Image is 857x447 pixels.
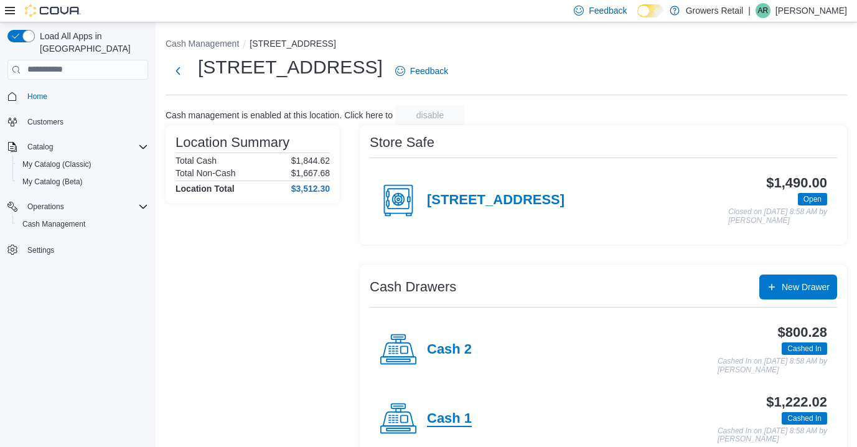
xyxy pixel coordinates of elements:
span: Open [798,193,827,205]
a: Home [22,89,52,104]
span: Home [27,92,47,101]
input: Dark Mode [637,4,663,17]
span: Home [22,88,148,104]
span: New Drawer [782,281,830,293]
p: $1,844.62 [291,156,330,166]
span: Catalog [27,142,53,152]
p: Closed on [DATE] 8:58 AM by [PERSON_NAME] [728,208,827,225]
p: Cash management is enabled at this location. Click here to [166,110,393,120]
span: Customers [22,114,148,129]
nav: Complex example [7,82,148,291]
p: Cashed In on [DATE] 8:58 AM by [PERSON_NAME] [718,427,827,444]
span: Cashed In [787,343,822,354]
span: Cashed In [782,412,827,425]
button: [STREET_ADDRESS] [250,39,335,49]
h3: $1,490.00 [766,176,827,191]
h4: $3,512.30 [291,184,330,194]
button: Catalog [2,138,153,156]
span: Operations [27,202,64,212]
span: Cashed In [782,342,827,355]
span: Load All Apps in [GEOGRAPHIC_DATA] [35,30,148,55]
h1: [STREET_ADDRESS] [198,55,383,80]
h6: Total Cash [176,156,217,166]
p: Cashed In on [DATE] 8:58 AM by [PERSON_NAME] [718,357,827,374]
h4: Cash 1 [427,411,472,427]
span: disable [416,109,444,121]
span: Settings [27,245,54,255]
button: Next [166,59,190,83]
h3: Store Safe [370,135,434,150]
span: Customers [27,117,63,127]
span: Cash Management [17,217,148,232]
a: Customers [22,115,68,129]
a: My Catalog (Classic) [17,157,96,172]
a: My Catalog (Beta) [17,174,88,189]
h6: Total Non-Cash [176,168,236,178]
span: Operations [22,199,148,214]
div: Ana Romano [756,3,770,18]
span: My Catalog (Beta) [22,177,83,187]
span: Open [803,194,822,205]
span: Cash Management [22,219,85,229]
a: Cash Management [17,217,90,232]
span: AR [758,3,769,18]
span: My Catalog (Classic) [17,157,148,172]
button: My Catalog (Beta) [12,173,153,191]
button: Home [2,87,153,105]
p: [PERSON_NAME] [775,3,847,18]
a: Settings [22,243,59,258]
span: Cashed In [787,413,822,424]
button: Customers [2,113,153,131]
button: Settings [2,240,153,258]
nav: An example of EuiBreadcrumbs [166,37,847,52]
button: Operations [22,199,69,214]
button: My Catalog (Classic) [12,156,153,173]
h3: $1,222.02 [766,395,827,410]
img: Cova [25,4,81,17]
button: Cash Management [166,39,239,49]
a: Feedback [390,59,453,83]
h4: [STREET_ADDRESS] [427,192,564,209]
button: New Drawer [759,275,837,299]
span: My Catalog (Classic) [22,159,91,169]
span: Settings [22,242,148,257]
h3: Cash Drawers [370,280,456,294]
button: Cash Management [12,215,153,233]
button: Operations [2,198,153,215]
span: My Catalog (Beta) [17,174,148,189]
h3: $800.28 [778,325,827,340]
span: Feedback [410,65,448,77]
h3: Location Summary [176,135,289,150]
h4: Cash 2 [427,342,472,358]
p: | [748,3,751,18]
button: Catalog [22,139,58,154]
span: Dark Mode [637,17,638,18]
h4: Location Total [176,184,235,194]
p: Growers Retail [686,3,744,18]
span: Feedback [589,4,627,17]
span: Catalog [22,139,148,154]
button: disable [395,105,465,125]
p: $1,667.68 [291,168,330,178]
